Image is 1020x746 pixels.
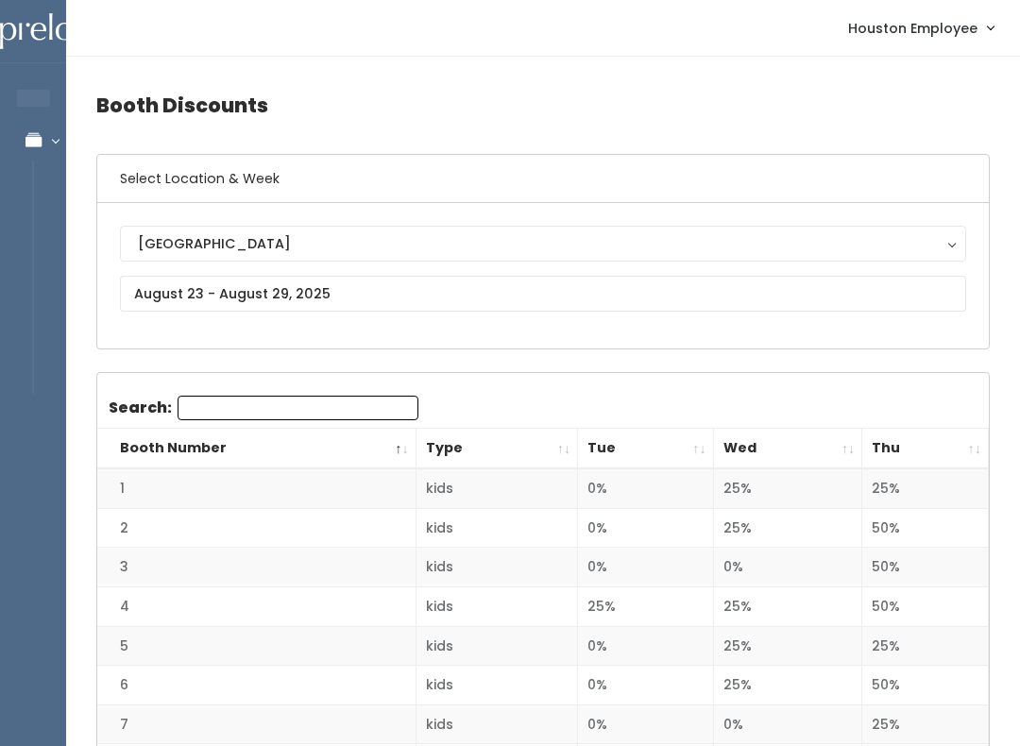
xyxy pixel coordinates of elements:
td: 0% [713,548,862,587]
td: 6 [97,666,416,705]
td: kids [416,508,577,548]
td: 25% [713,587,862,627]
td: 1 [97,468,416,508]
td: 0% [578,704,714,744]
td: 0% [578,626,714,666]
td: 50% [862,548,989,587]
th: Wed: activate to sort column ascending [713,429,862,469]
span: Houston Employee [848,18,977,39]
td: 7 [97,704,416,744]
td: 25% [713,626,862,666]
td: 25% [578,587,714,627]
td: 25% [862,468,989,508]
td: 0% [578,508,714,548]
td: 50% [862,666,989,705]
th: Type: activate to sort column ascending [416,429,577,469]
th: Booth Number: activate to sort column descending [97,429,416,469]
td: kids [416,468,577,508]
td: 25% [713,468,862,508]
td: 25% [713,666,862,705]
label: Search: [109,396,418,420]
td: 50% [862,508,989,548]
td: 25% [862,704,989,744]
td: 5 [97,626,416,666]
td: kids [416,626,577,666]
h6: Select Location & Week [97,155,989,203]
td: 0% [713,704,862,744]
input: Search: [178,396,418,420]
td: 50% [862,587,989,627]
input: August 23 - August 29, 2025 [120,276,966,312]
td: 25% [713,508,862,548]
h4: Booth Discounts [96,79,990,131]
th: Tue: activate to sort column ascending [578,429,714,469]
div: [GEOGRAPHIC_DATA] [138,233,948,254]
td: 25% [862,626,989,666]
button: [GEOGRAPHIC_DATA] [120,226,966,262]
td: 0% [578,548,714,587]
td: 0% [578,666,714,705]
td: kids [416,666,577,705]
td: 4 [97,587,416,627]
td: kids [416,704,577,744]
a: Houston Employee [829,8,1012,48]
th: Thu: activate to sort column ascending [862,429,989,469]
td: 0% [578,468,714,508]
td: kids [416,587,577,627]
td: 3 [97,548,416,587]
td: 2 [97,508,416,548]
td: kids [416,548,577,587]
